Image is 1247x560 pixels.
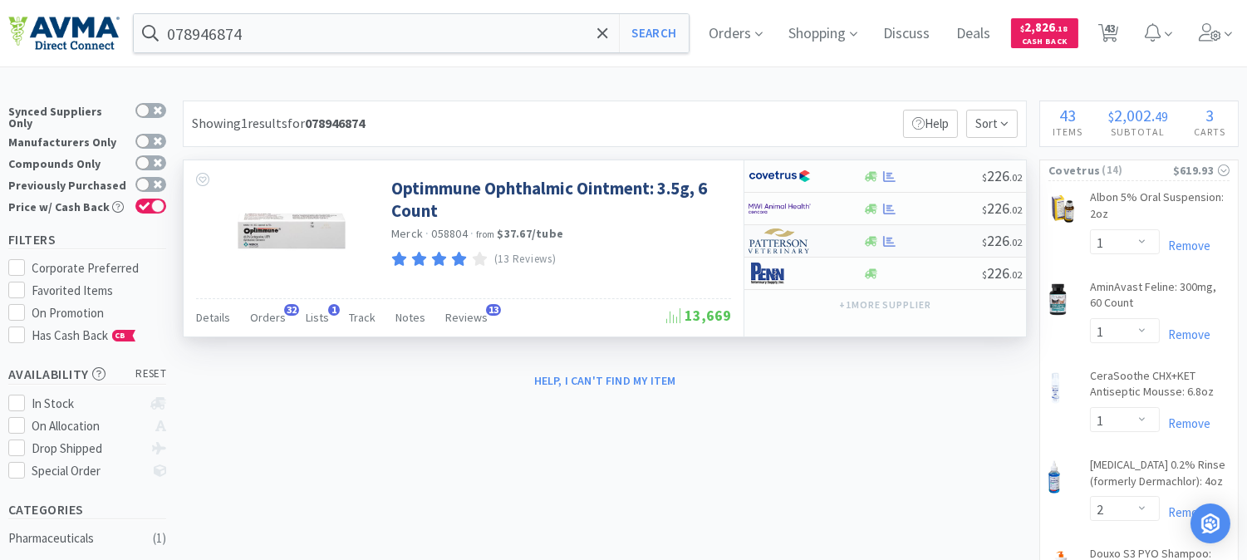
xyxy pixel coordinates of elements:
[1205,105,1214,125] span: 3
[1114,105,1151,125] span: 2,002
[32,281,167,301] div: Favorited Items
[982,166,1022,185] span: 226
[982,231,1022,250] span: 226
[749,196,811,221] img: f6b2451649754179b5b4e0c70c3f7cb0_2.png
[982,263,1022,282] span: 226
[349,310,376,325] span: Track
[1048,282,1068,316] img: dec5747cad6042789471a68aa383658f_37283.png
[32,416,143,436] div: On Allocation
[287,115,365,131] span: for
[192,113,365,135] div: Showing 1 results
[8,528,143,548] div: Pharmaceuticals
[32,394,143,414] div: In Stock
[749,164,811,189] img: 77fca1acd8b6420a9015268ca798ef17_1.png
[1160,327,1210,342] a: Remove
[982,236,987,248] span: $
[1181,124,1238,140] h4: Carts
[1096,107,1181,124] div: .
[749,261,811,286] img: e1133ece90fa4a959c5ae41b0808c578_9.png
[8,230,166,249] h5: Filters
[1048,193,1078,226] img: acfff99aa9e5402a8476f570196aac05_142212.png
[1048,371,1063,405] img: fdce88c4f6db4860ac35304339aa06a3_418479.png
[1155,108,1168,125] span: 49
[425,226,429,241] span: ·
[749,228,811,253] img: f5e969b455434c6296c6d81ef179fa71_3.png
[153,528,166,548] div: ( 1 )
[284,304,299,316] span: 32
[1048,460,1060,494] img: 2142abddd5b24bde87a97e01da9e6274_370966.png
[1108,108,1114,125] span: $
[32,303,167,323] div: On Promotion
[8,177,127,191] div: Previously Purchased
[982,268,987,281] span: $
[1009,236,1022,248] span: . 02
[8,500,166,519] h5: Categories
[1160,504,1210,520] a: Remove
[328,304,340,316] span: 1
[486,304,501,316] span: 13
[470,226,474,241] span: ·
[1160,238,1210,253] a: Remove
[32,439,143,459] div: Drop Shipped
[432,226,469,241] span: 058804
[8,103,127,129] div: Synced Suppliers Only
[32,327,136,343] span: Has Cash Back
[1090,279,1230,318] a: AminAvast Feline: 300mg, 60 Count
[950,27,998,42] a: Deals
[8,365,166,384] h5: Availability
[1009,204,1022,216] span: . 02
[1021,37,1068,48] span: Cash Back
[8,199,127,213] div: Price w/ Cash Back
[8,16,120,51] img: e4e33dab9f054f5782a47901c742baa9_102.png
[395,310,425,325] span: Notes
[1160,415,1210,431] a: Remove
[619,14,688,52] button: Search
[1090,189,1230,228] a: Albon 5% Oral Suspension: 2oz
[498,226,564,241] strong: $37.67 / tube
[666,306,731,325] span: 13,669
[306,310,329,325] span: Lists
[1021,19,1068,35] span: 2,826
[1096,124,1181,140] h4: Subtotal
[238,177,346,285] img: 3e0bf859baee4a94aa1206927a5284d4_492288.jpeg
[8,134,127,148] div: Manufacturers Only
[196,310,230,325] span: Details
[1092,28,1126,43] a: 43
[966,110,1018,138] span: Sort
[494,251,557,268] p: (13 Reviews)
[831,293,940,317] button: +1more supplier
[1009,171,1022,184] span: . 02
[1011,11,1078,56] a: $2,826.18Cash Back
[1090,457,1230,496] a: [MEDICAL_DATA] 0.2% Rinse (formerly Dermachlor): 4oz
[1100,162,1172,179] span: ( 14 )
[903,110,958,138] p: Help
[305,115,365,131] strong: 078946874
[1040,124,1096,140] h4: Items
[32,258,167,278] div: Corporate Preferred
[1056,23,1068,34] span: . 18
[1173,161,1230,179] div: $619.93
[1021,23,1025,34] span: $
[391,226,423,241] a: Merck
[524,366,686,395] button: Help, I can't find my item
[32,461,143,481] div: Special Order
[391,177,727,223] a: Optimmune Ophthalmic Ointment: 3.5g, 6 Count
[8,155,127,169] div: Compounds Only
[1009,268,1022,281] span: . 02
[476,228,494,240] span: from
[1059,105,1076,125] span: 43
[982,199,1022,218] span: 226
[134,14,689,52] input: Search by item, sku, manufacturer, ingredient, size...
[1048,161,1100,179] span: Covetrus
[877,27,937,42] a: Discuss
[445,310,488,325] span: Reviews
[1090,368,1230,407] a: CeraSoothe CHX+KET Antiseptic Mousse: 6.8oz
[982,171,987,184] span: $
[982,204,987,216] span: $
[136,366,167,383] span: reset
[1191,504,1230,543] div: Open Intercom Messenger
[113,331,130,341] span: CB
[250,310,286,325] span: Orders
